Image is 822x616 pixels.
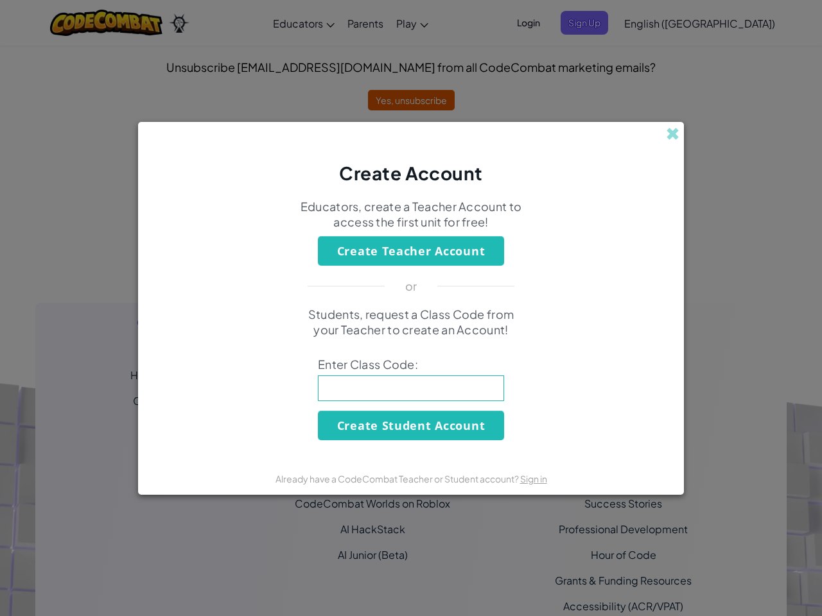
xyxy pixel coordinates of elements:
p: Students, request a Class Code from your Teacher to create an Account! [299,307,523,338]
span: Create Account [339,162,483,184]
button: Create Student Account [318,411,504,440]
a: Sign in [520,473,547,484]
p: or [405,278,417,294]
p: Educators, create a Teacher Account to access the first unit for free! [299,199,523,230]
button: Create Teacher Account [318,236,504,266]
span: Enter Class Code: [318,357,504,372]
span: Already have a CodeCombat Teacher or Student account? [275,473,520,484]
